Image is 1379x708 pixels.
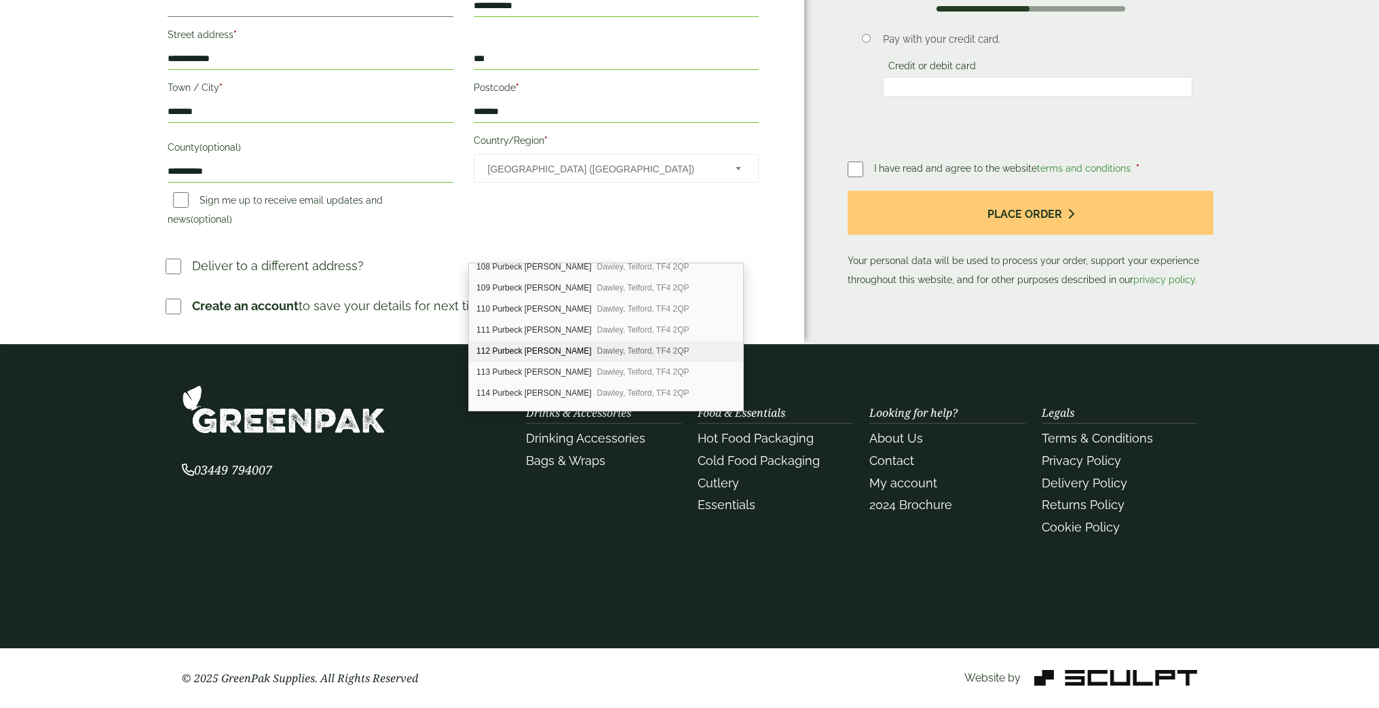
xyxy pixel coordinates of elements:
a: privacy policy [1133,274,1195,285]
a: My account [869,476,937,490]
a: Terms & Conditions [1042,431,1153,445]
span: Dawley, Telford, TF4 2QP [597,367,689,377]
div: 110 Purbeck Dale [469,299,743,320]
abbr: required [1136,163,1139,174]
a: Cold Food Packaging [698,453,820,468]
span: Website by [964,671,1021,684]
div: 111 Purbeck Dale [469,320,743,341]
p: Pay with your credit card. [883,32,1192,47]
span: Dawley, Telford, TF4 2QP [597,304,689,314]
label: Country/Region [474,131,759,154]
span: Country/Region [474,154,759,183]
span: 03449 794007 [182,462,272,478]
img: Sculpt [1034,670,1197,686]
abbr: required [544,135,548,146]
abbr: required [516,82,519,93]
a: About Us [869,431,923,445]
label: County [168,138,453,161]
input: Sign me up to receive email updates and news(optional) [173,192,189,208]
strong: Create an account [192,299,299,313]
img: GreenPak Supplies [182,385,385,434]
iframe: Secure card payment input frame [887,81,1188,93]
p: Deliver to a different address? [192,257,364,275]
a: Essentials [698,498,755,512]
a: Returns Policy [1042,498,1125,512]
span: I have read and agree to the website [874,163,1133,174]
label: Credit or debit card [883,60,981,75]
div: 114 Purbeck Dale [469,383,743,404]
label: Town / City [168,78,453,101]
a: Contact [869,453,914,468]
a: Cutlery [698,476,739,490]
span: (optional) [200,142,241,153]
div: 113 Purbeck Dale [469,362,743,383]
a: Privacy Policy [1042,453,1121,468]
span: Dawley, Telford, TF4 2QP [597,283,689,293]
span: (optional) [191,214,232,225]
span: Dawley, Telford, TF4 2QP [597,325,689,335]
span: Dawley, Telford, TF4 2QP [597,262,689,272]
span: Dawley, Telford, TF4 2QP [597,388,689,398]
a: Bags & Wraps [526,453,605,468]
button: Place order [848,191,1213,235]
a: Hot Food Packaging [698,431,814,445]
div: 108 Purbeck Dale [469,257,743,278]
a: terms and conditions [1037,163,1131,174]
p: to save your details for next time and get [192,297,632,315]
div: 112 Purbeck Dale [469,341,743,362]
p: Your personal data will be used to process your order, support your experience throughout this we... [848,191,1213,289]
label: Sign me up to receive email updates and news [168,195,383,229]
span: United Kingdom (UK) [488,155,718,183]
a: Delivery Policy [1042,476,1127,490]
a: Cookie Policy [1042,520,1120,534]
span: Dawley, Telford, TF4 2QP [597,409,689,419]
label: Street address [168,25,453,48]
abbr: required [219,82,223,93]
a: 2024 Brochure [869,498,952,512]
a: Drinking Accessories [526,431,645,445]
abbr: required [233,29,237,40]
a: 03449 794007 [182,464,272,477]
div: 109 Purbeck Dale [469,278,743,299]
p: © 2025 GreenPak Supplies. All Rights Reserved [182,670,510,686]
span: Dawley, Telford, TF4 2QP [597,346,689,356]
label: Postcode [474,78,759,101]
div: 115 Purbeck Dale [469,404,743,424]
